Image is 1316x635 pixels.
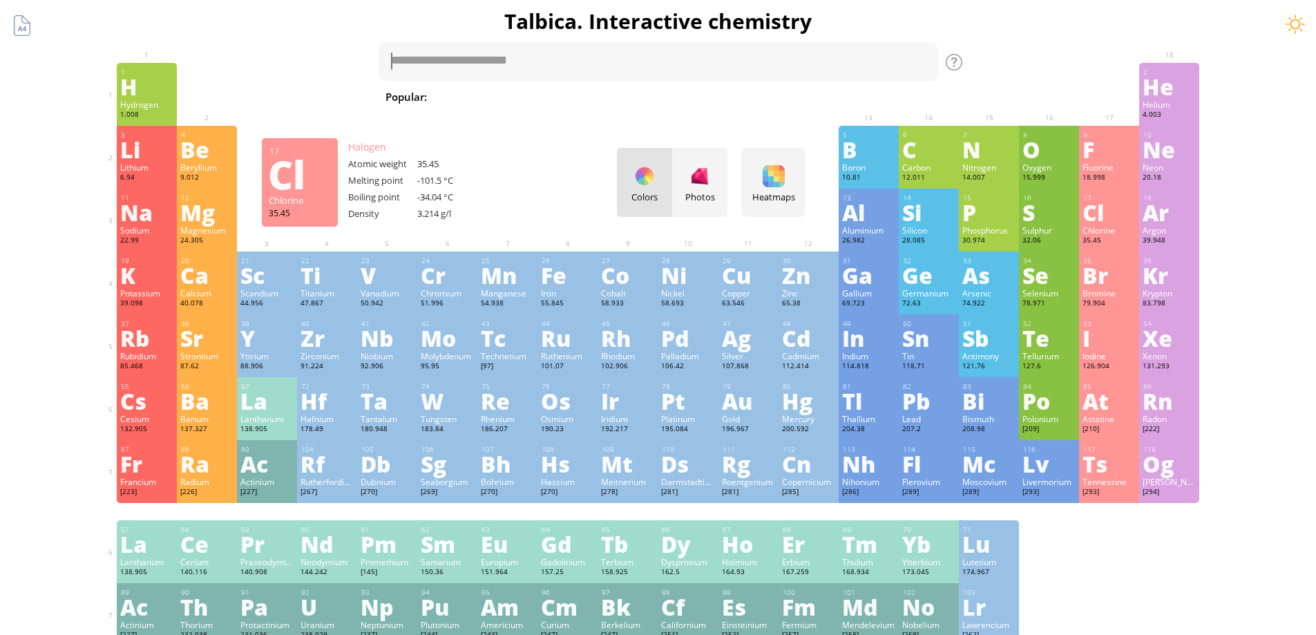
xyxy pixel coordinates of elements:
div: 17 [1083,193,1136,202]
div: 16 [1023,193,1076,202]
div: 1 [121,68,173,77]
div: Cd [782,327,835,349]
div: Ag [722,327,775,349]
div: 82 [903,382,955,391]
div: [97] [481,361,534,372]
div: 78.971 [1022,298,1076,310]
div: Tc [481,327,534,349]
div: Chlorine [1083,225,1136,236]
div: 39.098 [120,298,173,310]
div: 35.45 [269,207,331,218]
div: 83 [963,382,1015,391]
div: Cl [268,163,330,185]
div: Tellurium [1022,350,1076,361]
div: 3 [121,131,173,140]
div: 126.904 [1083,361,1136,372]
div: Beryllium [180,162,233,173]
div: Niobium [361,350,414,361]
div: 74 [421,382,474,391]
div: Lithium [120,162,173,173]
div: Tungsten [421,413,474,424]
div: 10 [1143,131,1196,140]
div: Xenon [1143,350,1196,361]
div: 42 [421,319,474,328]
div: 32.06 [1022,236,1076,247]
div: 65.38 [782,298,835,310]
div: Bi [962,390,1015,412]
div: 11 [121,193,173,202]
div: Thallium [842,413,895,424]
div: 33 [963,256,1015,265]
div: Carbon [902,162,955,173]
div: Molybdenum [421,350,474,361]
div: 86 [1143,382,1196,391]
div: 35 [1083,256,1136,265]
div: 3.214 g/l [417,207,486,220]
div: 79 [723,382,775,391]
div: Sodium [120,225,173,236]
div: Pt [661,390,714,412]
div: Cs [120,390,173,412]
div: Silver [722,350,775,361]
div: Xe [1143,327,1196,349]
div: 38 [181,319,233,328]
div: 44.956 [240,298,294,310]
div: Y [240,327,294,349]
div: Nickel [661,287,714,298]
div: 118.71 [902,361,955,372]
div: 56 [181,382,233,391]
div: Hg [782,390,835,412]
div: Platinum [661,413,714,424]
div: Cesium [120,413,173,424]
div: Helium [1143,99,1196,110]
div: Gold [722,413,775,424]
div: Ne [1143,138,1196,160]
div: P [962,201,1015,223]
div: Density [348,207,417,220]
div: Silicon [902,225,955,236]
div: 40.078 [180,298,233,310]
div: 31 [843,256,895,265]
div: Pb [902,390,955,412]
div: Palladium [661,350,714,361]
div: Manganese [481,287,534,298]
div: 29 [723,256,775,265]
div: Hf [301,390,354,412]
h1: Talbica. Interactive chemistry [106,7,1211,35]
div: 39.948 [1143,236,1196,247]
div: 127.6 [1022,361,1076,372]
div: 13 [843,193,895,202]
div: 80 [783,382,835,391]
div: 25 [481,256,534,265]
div: Rh [601,327,654,349]
div: Ru [541,327,594,349]
div: 52 [1023,319,1076,328]
div: 102.906 [601,361,654,372]
div: Scandium [240,287,294,298]
div: 22.99 [120,236,173,247]
div: Boron [842,162,895,173]
div: 137.327 [180,424,233,435]
div: Cu [722,264,775,286]
div: Rhenium [481,413,534,424]
div: 39 [241,319,294,328]
div: Sn [902,327,955,349]
div: Os [541,390,594,412]
div: Astatine [1083,413,1136,424]
div: Cobalt [601,287,654,298]
div: 30 [783,256,835,265]
div: Ga [842,264,895,286]
div: Tin [902,350,955,361]
div: 200.592 [782,424,835,435]
div: Be [180,138,233,160]
div: V [361,264,414,286]
div: 51 [963,319,1015,328]
div: 101.07 [541,361,594,372]
div: Ca [180,264,233,286]
div: Copper [722,287,775,298]
div: 84 [1023,382,1076,391]
div: 8 [1023,131,1076,140]
div: 95.95 [421,361,474,372]
div: Iridium [601,413,654,424]
div: 4.003 [1143,110,1196,121]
